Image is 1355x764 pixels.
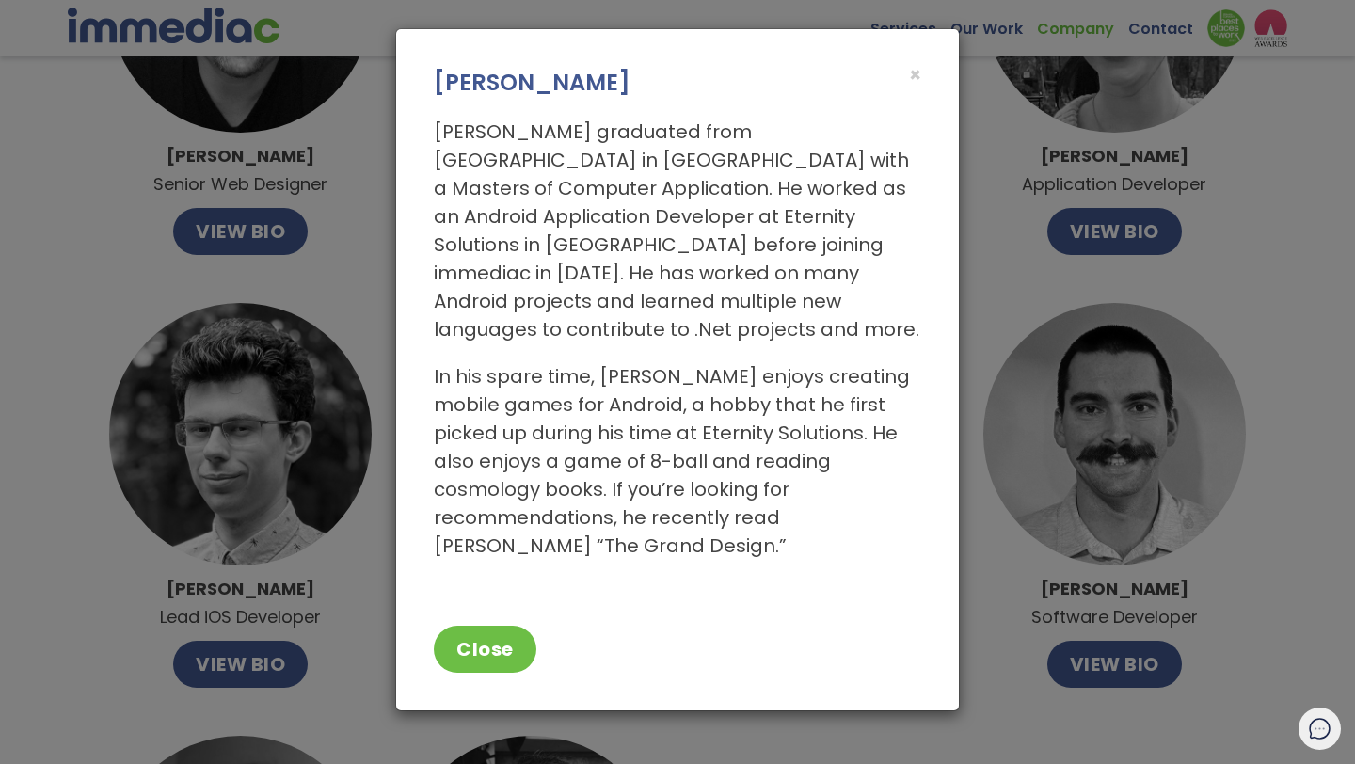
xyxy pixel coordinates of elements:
[434,67,921,99] h3: [PERSON_NAME]
[434,626,536,673] button: Close
[909,61,921,88] span: ×
[434,362,921,560] p: In his spare time, [PERSON_NAME] enjoys creating mobile games for Android, a hobby that he first ...
[909,65,921,85] button: Close
[434,118,921,343] p: [PERSON_NAME] graduated from [GEOGRAPHIC_DATA] in [GEOGRAPHIC_DATA] with a Masters of Computer Ap...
